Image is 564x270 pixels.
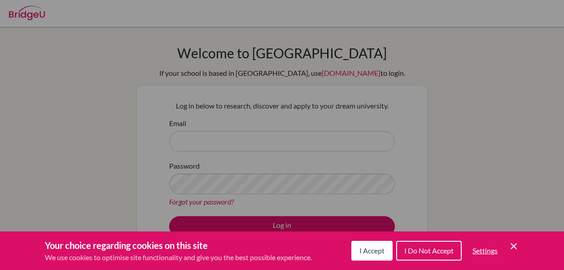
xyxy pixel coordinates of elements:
span: Settings [472,246,498,255]
button: Save and close [508,241,519,252]
h3: Your choice regarding cookies on this site [45,239,312,252]
p: We use cookies to optimise site functionality and give you the best possible experience. [45,252,312,263]
span: I Do Not Accept [404,246,454,255]
span: I Accept [359,246,385,255]
button: Settings [465,242,505,260]
button: I Accept [351,241,393,261]
button: I Do Not Accept [396,241,462,261]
